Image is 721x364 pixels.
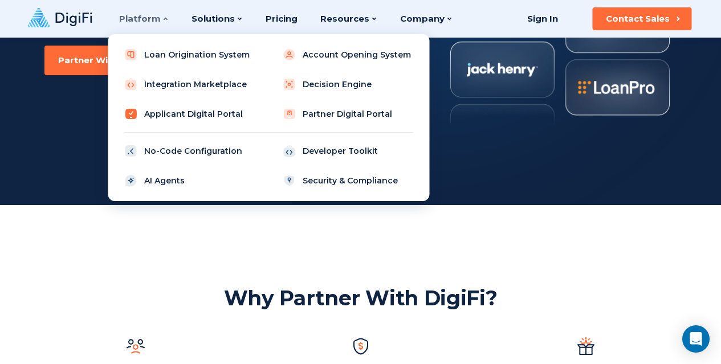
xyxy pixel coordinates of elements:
a: AI Agents [117,169,262,192]
h2: Why Partner With DigiFi? [224,285,497,311]
button: Partner With Us [44,46,158,75]
a: Sign In [513,7,572,30]
div: Partner With Us [58,55,132,66]
a: Integration Marketplace [117,73,262,96]
div: Contact Sales [606,13,670,24]
a: Applicant Digital Portal [117,103,262,125]
a: Partner Digital Portal [275,103,420,125]
div: Open Intercom Messenger [682,325,710,353]
a: Account Opening System [275,43,420,66]
a: Developer Toolkit [275,140,420,162]
a: No-Code Configuration [117,140,262,162]
button: Contact Sales [592,7,691,30]
a: Loan Origination System [117,43,262,66]
a: Decision Engine [275,73,420,96]
a: Security & Compliance [275,169,420,192]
